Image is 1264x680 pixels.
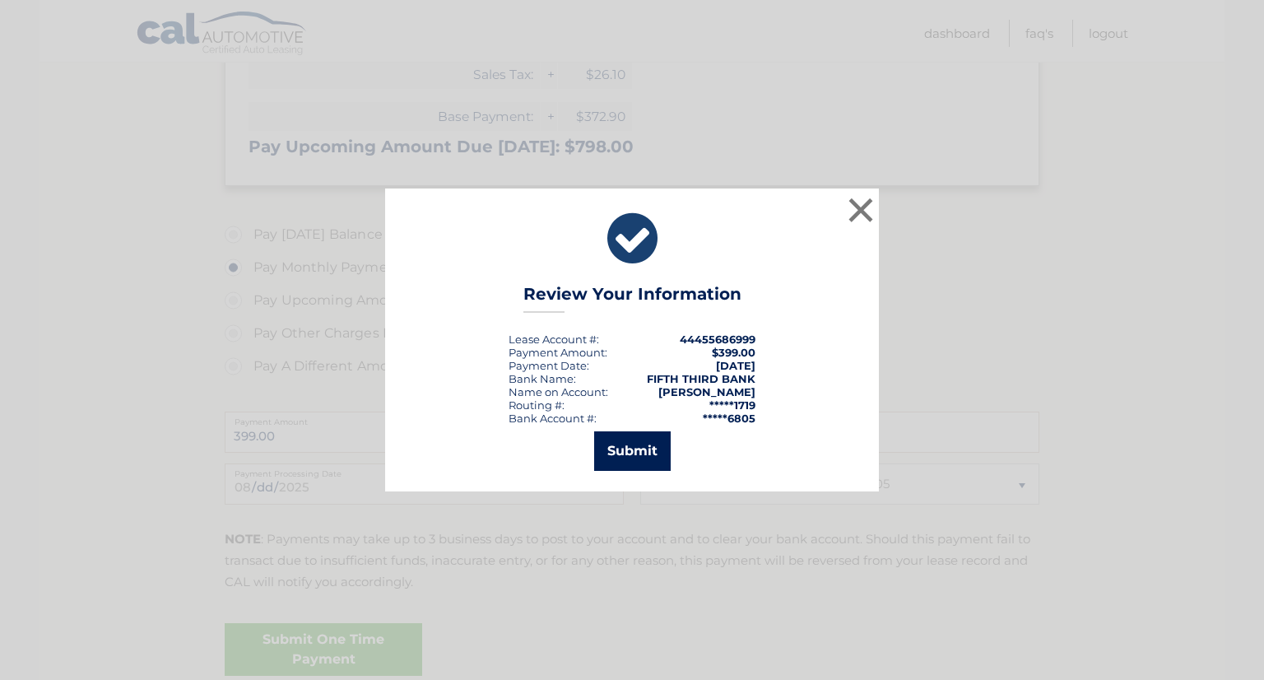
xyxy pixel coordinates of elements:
button: × [844,193,877,226]
span: [DATE] [716,359,755,372]
strong: FIFTH THIRD BANK [647,372,755,385]
button: Submit [594,431,671,471]
div: Name on Account: [509,385,608,398]
strong: 44455686999 [680,333,755,346]
div: Lease Account #: [509,333,599,346]
div: : [509,359,589,372]
div: Routing #: [509,398,565,412]
div: Payment Amount: [509,346,607,359]
span: $399.00 [712,346,755,359]
div: Bank Account #: [509,412,597,425]
span: Payment Date [509,359,587,372]
div: Bank Name: [509,372,576,385]
strong: [PERSON_NAME] [658,385,755,398]
h3: Review Your Information [523,284,741,313]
